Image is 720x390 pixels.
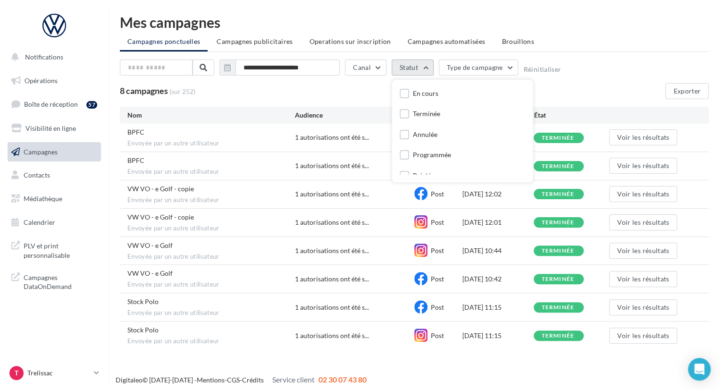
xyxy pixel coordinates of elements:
a: Campagnes [6,142,103,162]
span: Post [431,218,444,226]
span: Envoyée par un autre utilisateur [127,280,295,289]
div: [DATE] 11:15 [462,303,534,312]
div: Audience [295,110,414,120]
span: 1 autorisations ont été s... [295,331,369,340]
span: Post [431,331,444,339]
span: 1 autorisations ont été s... [295,133,369,142]
span: Post [431,246,444,254]
span: 1 autorisations ont été s... [295,274,369,284]
span: Campagnes publicitaires [217,37,293,45]
span: Envoyée par un autre utilisateur [127,309,295,317]
div: terminée [541,333,574,339]
button: Voir les résultats [609,129,677,145]
div: Programmée [413,150,451,160]
span: Contacts [24,171,50,179]
a: Visibilité en ligne [6,119,103,138]
button: Voir les résultats [609,271,677,287]
div: Nom [127,110,295,120]
div: Terminée [413,109,440,119]
div: terminée [541,135,574,141]
div: terminée [541,163,574,170]
span: 02 30 07 43 80 [318,375,367,384]
a: Crédits [242,376,264,384]
div: [DATE] 10:42 [462,274,534,284]
span: Boîte de réception [24,100,78,108]
span: Campagnes [24,147,58,155]
div: [DATE] 10:44 [462,246,534,255]
span: 1 autorisations ont été s... [295,303,369,312]
span: VW VO - e Golf [127,269,173,277]
span: T [15,368,18,378]
a: CGS [227,376,240,384]
span: Calendrier [24,218,55,226]
button: Voir les résultats [609,158,677,174]
span: Stock Polo [127,326,159,334]
a: PLV et print personnalisable [6,236,103,263]
button: Voir les résultats [609,243,677,259]
span: Operations sur inscription [309,37,391,45]
div: En cours [413,89,438,98]
span: Campagnes DataOnDemand [24,271,97,291]
a: Calendrier [6,212,103,232]
span: 1 autorisations ont été s... [295,189,369,199]
span: © [DATE]-[DATE] - - - [116,376,367,384]
span: Brouillons [502,37,534,45]
div: [DATE] 11:15 [462,331,534,340]
a: Mentions [197,376,225,384]
span: 1 autorisations ont été s... [295,246,369,255]
span: BPFC [127,128,144,136]
span: Envoyée par un autre utilisateur [127,224,295,233]
span: BPFC [127,156,144,164]
div: [DATE] 12:02 [462,189,534,199]
span: 8 campagnes [120,85,168,96]
div: terminée [541,248,574,254]
span: PLV et print personnalisable [24,239,97,260]
span: (sur 252) [169,87,195,96]
span: Visibilité en ligne [25,124,76,132]
div: État [534,110,605,120]
button: Canal [345,59,386,76]
button: Type de campagne [439,59,519,76]
div: terminée [541,191,574,197]
div: Rejetée [413,171,435,180]
div: Annulée [413,130,437,139]
a: Contacts [6,165,103,185]
button: Voir les résultats [609,214,677,230]
span: 1 autorisations ont été s... [295,161,369,170]
span: Post [431,275,444,283]
button: Exporter [665,83,709,99]
span: VW VO - e Golf - copie [127,185,194,193]
span: Médiathèque [24,195,62,203]
button: Notifications [6,47,99,67]
span: Opérations [25,76,58,85]
button: Statut [392,59,434,76]
div: terminée [541,220,574,226]
div: terminée [541,276,574,282]
div: Mes campagnes [120,15,709,29]
span: Envoyée par un autre utilisateur [127,253,295,261]
span: Campagnes automatisées [408,37,486,45]
div: Open Intercom Messenger [688,358,711,381]
span: VW VO - e Golf [127,241,173,249]
button: Voir les résultats [609,328,677,344]
a: T Trelissac [8,364,101,382]
p: Trelissac [27,368,90,378]
a: Médiathèque [6,189,103,209]
span: Service client [272,375,315,384]
a: Opérations [6,71,103,91]
span: VW VO - e Golf - copie [127,213,194,221]
a: Digitaleo [116,376,142,384]
button: Voir les résultats [609,299,677,315]
span: Envoyée par un autre utilisateur [127,337,295,346]
button: Voir les résultats [609,186,677,202]
div: 57 [86,101,97,109]
div: [DATE] 12:01 [462,218,534,227]
span: Envoyée par un autre utilisateur [127,139,295,148]
span: Envoyée par un autre utilisateur [127,196,295,204]
a: Campagnes DataOnDemand [6,267,103,295]
span: Envoyée par un autre utilisateur [127,168,295,176]
span: Post [431,190,444,198]
button: Réinitialiser [523,66,561,73]
span: 1 autorisations ont été s... [295,218,369,227]
div: terminée [541,305,574,311]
